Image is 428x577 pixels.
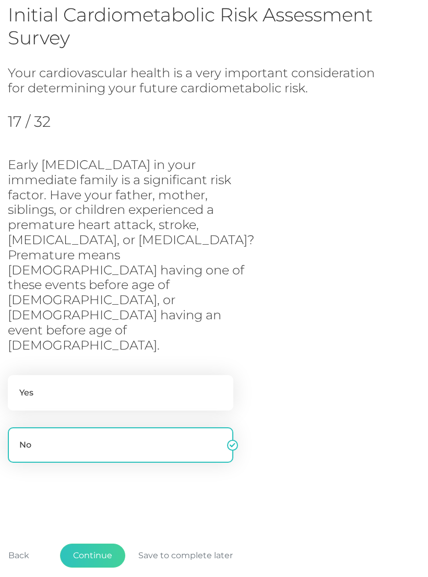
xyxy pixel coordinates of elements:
label: Yes [8,375,233,411]
button: Continue [60,544,125,568]
label: No [8,427,233,463]
button: Save to complete later [125,544,246,568]
h2: 17 / 32 [8,113,115,130]
h1: Initial Cardiometabolic Risk Assessment Survey [8,3,420,50]
h3: Early [MEDICAL_DATA] in your immediate family is a significant risk factor. Have your father, mot... [8,158,255,353]
h3: Your cardiovascular health is a very important consideration for determining your future cardiome... [8,66,384,96]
